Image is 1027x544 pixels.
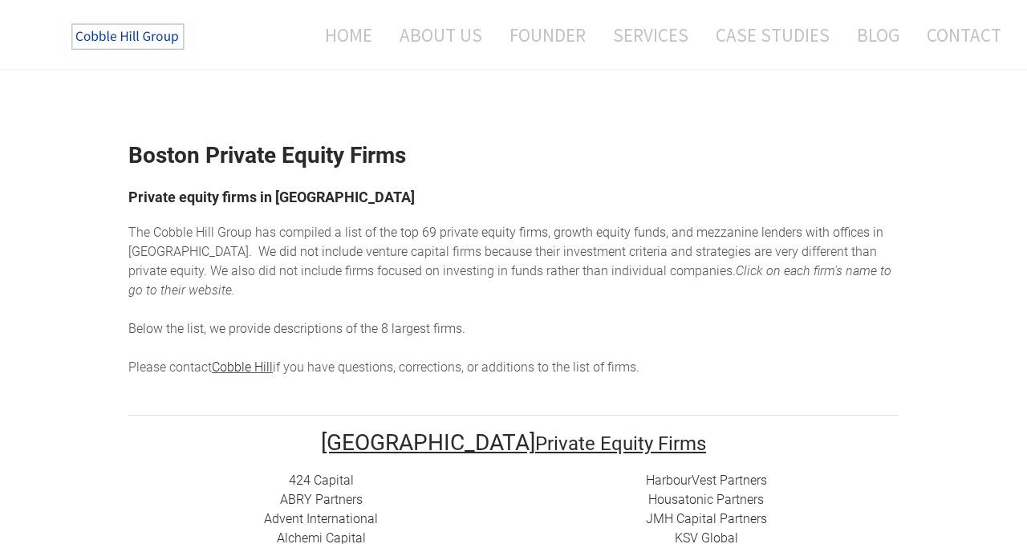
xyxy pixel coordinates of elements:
strong: Boston Private Equity Firms [128,142,406,168]
a: Services [601,14,700,56]
a: ​JMH Capital Partners [646,511,767,526]
a: HarbourVest Partners [646,473,767,488]
a: Cobble Hill [212,359,273,375]
img: The Cobble Hill Group LLC [61,17,197,57]
span: The Cobble Hill Group has compiled a list of t [128,225,384,240]
font: [GEOGRAPHIC_DATA] [321,429,535,456]
a: ​ABRY Partners [280,492,363,507]
a: About Us [388,14,494,56]
a: Home [301,14,384,56]
a: Founder [497,14,598,56]
span: Please contact if you have questions, corrections, or additions to the list of firms. [128,359,639,375]
a: Advent International [264,511,378,526]
a: Housatonic Partners [648,492,764,507]
a: 424 Capital [289,473,354,488]
span: enture capital firms because their investment criteria and strategies are very different than pri... [128,244,877,278]
div: he top 69 private equity firms, growth equity funds, and mezzanine lenders with offices in [GEOGR... [128,223,899,377]
font: Private equity firms in [GEOGRAPHIC_DATA] [128,189,415,205]
font: Private Equity Firms [535,432,706,455]
a: Blog [845,14,911,56]
a: Case Studies [704,14,842,56]
a: Contact [915,14,1001,56]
